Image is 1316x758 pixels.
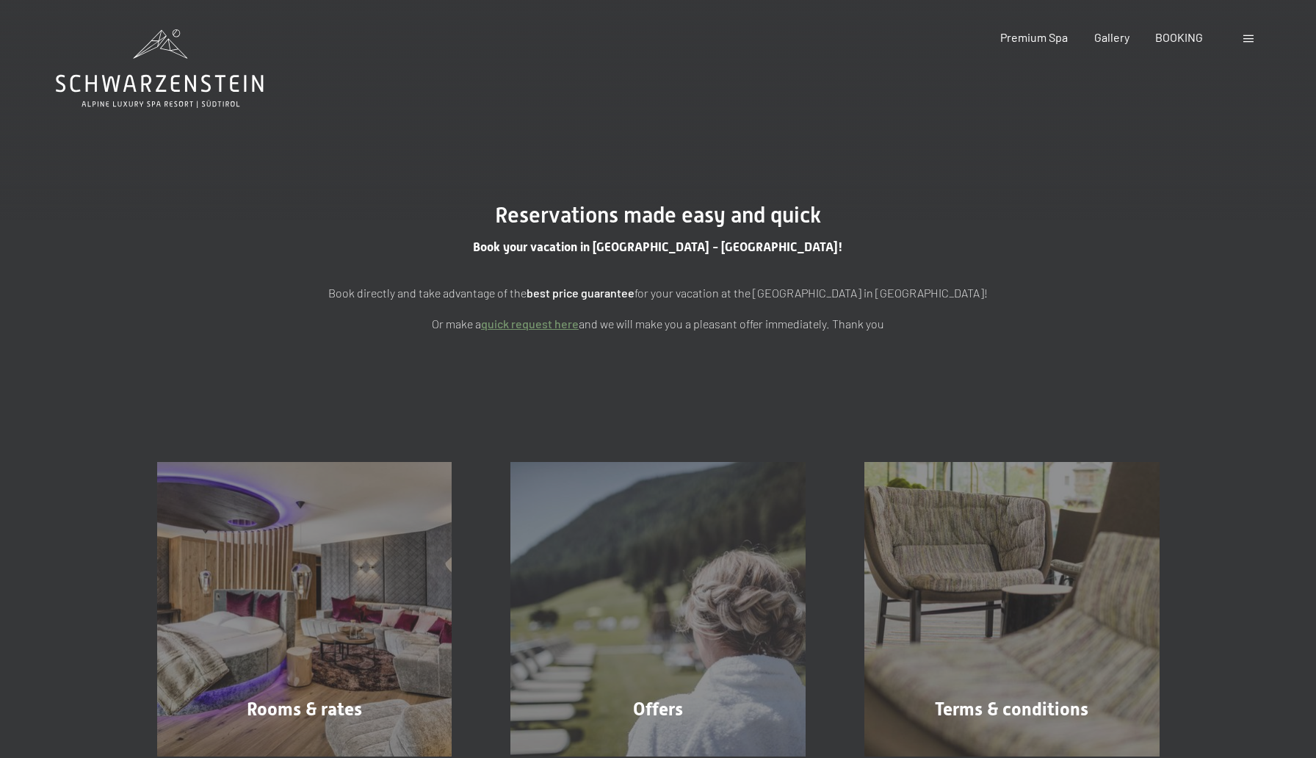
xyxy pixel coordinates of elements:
[481,462,835,757] a: Online reservations at Hotel Schwarzenstein in Italy Offers
[481,317,579,331] a: quick request here
[291,284,1025,303] p: Book directly and take advantage of the for your vacation at the [GEOGRAPHIC_DATA] in [GEOGRAPHIC...
[935,699,1088,720] span: Terms & conditions
[495,202,821,228] span: Reservations made easy and quick
[1155,30,1203,44] a: BOOKING
[1000,30,1068,44] a: Premium Spa
[473,239,843,254] span: Book your vacation in [GEOGRAPHIC_DATA] - [GEOGRAPHIC_DATA]!
[527,286,634,300] strong: best price guarantee
[633,699,683,720] span: Offers
[291,314,1025,333] p: Or make a and we will make you a pleasant offer immediately. Thank you
[1094,30,1129,44] a: Gallery
[128,462,482,757] a: Online reservations at Hotel Schwarzenstein in Italy Rooms & rates
[835,462,1189,757] a: Online reservations at Hotel Schwarzenstein in Italy Terms & conditions
[247,699,362,720] span: Rooms & rates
